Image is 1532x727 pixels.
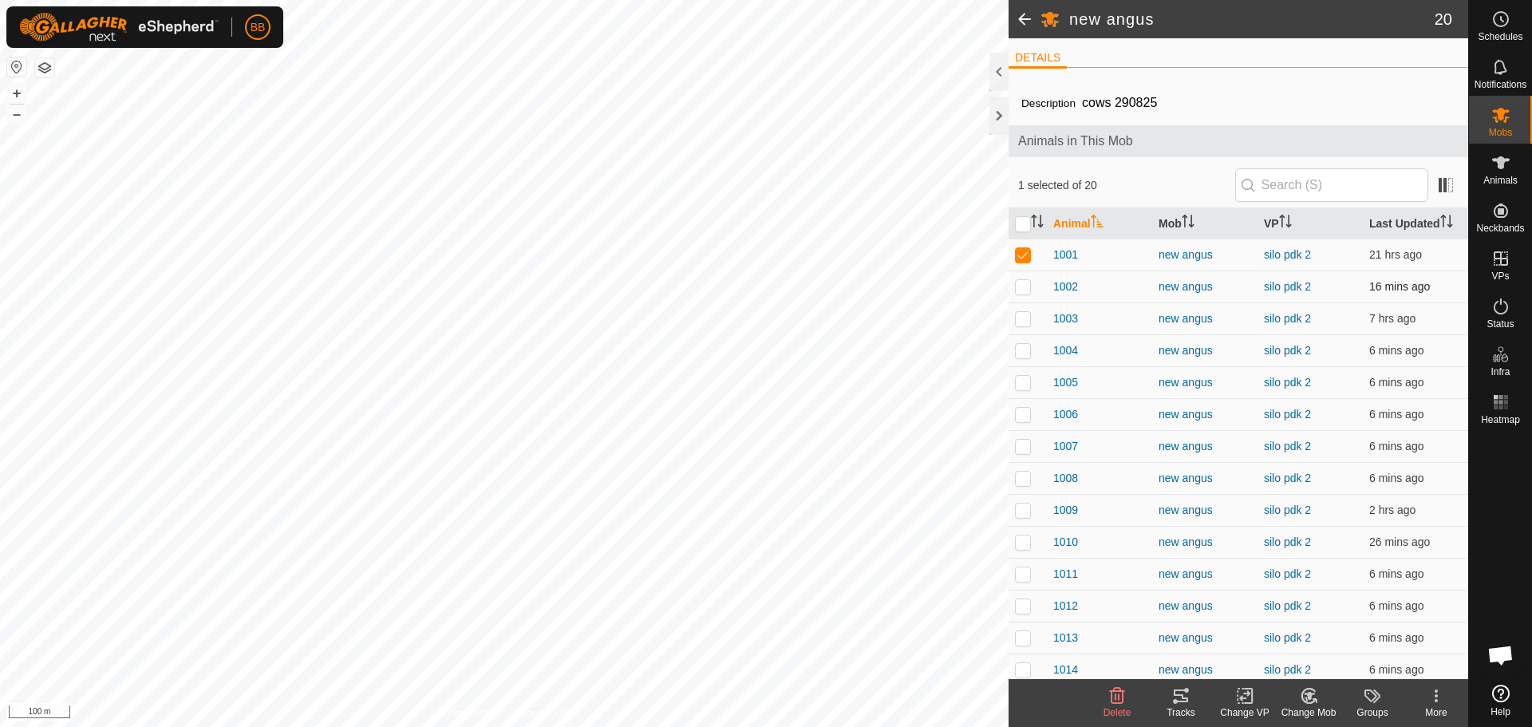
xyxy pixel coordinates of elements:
[1053,630,1078,646] span: 1013
[1369,344,1423,357] span: 3 Oct 2025, 2:01 pm
[1340,705,1404,720] div: Groups
[1159,470,1251,487] div: new angus
[1491,707,1510,717] span: Help
[1478,32,1522,41] span: Schedules
[1483,176,1518,185] span: Animals
[1369,440,1423,452] span: 3 Oct 2025, 2:01 pm
[1053,502,1078,519] span: 1009
[1477,631,1525,679] div: Open chat
[1279,217,1292,230] p-sorticon: Activate to sort
[1264,248,1311,261] a: silo pdk 2
[1264,408,1311,421] a: silo pdk 2
[1009,49,1067,69] li: DETAILS
[1149,705,1213,720] div: Tracks
[1264,504,1311,516] a: silo pdk 2
[1264,344,1311,357] a: silo pdk 2
[1047,208,1152,239] th: Animal
[1369,504,1416,516] span: 3 Oct 2025, 12:01 pm
[1264,631,1311,644] a: silo pdk 2
[1264,663,1311,676] a: silo pdk 2
[1159,342,1251,359] div: new angus
[1487,319,1514,329] span: Status
[1159,310,1251,327] div: new angus
[520,706,567,721] a: Contact Us
[1053,279,1078,295] span: 1002
[1159,406,1251,423] div: new angus
[1069,10,1435,29] h2: new angus
[1182,217,1194,230] p-sorticon: Activate to sort
[1104,707,1131,718] span: Delete
[1264,472,1311,484] a: silo pdk 2
[1018,132,1459,151] span: Animals in This Mob
[1159,534,1251,551] div: new angus
[1369,312,1416,325] span: 3 Oct 2025, 6:31 am
[1264,280,1311,293] a: silo pdk 2
[7,57,26,77] button: Reset Map
[1053,598,1078,614] span: 1012
[1264,599,1311,612] a: silo pdk 2
[1021,97,1076,109] label: Description
[1489,128,1512,137] span: Mobs
[1369,472,1423,484] span: 3 Oct 2025, 2:01 pm
[7,84,26,103] button: +
[1235,168,1428,202] input: Search (S)
[1469,678,1532,723] a: Help
[1159,279,1251,295] div: new angus
[1159,566,1251,583] div: new angus
[1491,367,1510,377] span: Infra
[1076,89,1163,116] span: cows 290825
[1369,280,1430,293] span: 3 Oct 2025, 1:51 pm
[1159,502,1251,519] div: new angus
[1159,662,1251,678] div: new angus
[1369,599,1423,612] span: 3 Oct 2025, 2:01 pm
[1018,177,1235,194] span: 1 selected of 20
[1159,630,1251,646] div: new angus
[1369,663,1423,676] span: 3 Oct 2025, 2:01 pm
[1476,223,1524,233] span: Neckbands
[1369,376,1423,389] span: 3 Oct 2025, 2:01 pm
[1053,310,1078,327] span: 1003
[35,58,54,77] button: Map Layers
[1264,440,1311,452] a: silo pdk 2
[1264,535,1311,548] a: silo pdk 2
[1053,534,1078,551] span: 1010
[1053,470,1078,487] span: 1008
[1031,217,1044,230] p-sorticon: Activate to sort
[1369,408,1423,421] span: 3 Oct 2025, 2:01 pm
[1091,217,1104,230] p-sorticon: Activate to sort
[1053,247,1078,263] span: 1001
[251,19,266,36] span: BB
[1491,271,1509,281] span: VPs
[1053,438,1078,455] span: 1007
[1440,217,1453,230] p-sorticon: Activate to sort
[1053,566,1078,583] span: 1011
[1369,567,1423,580] span: 3 Oct 2025, 2:01 pm
[1152,208,1258,239] th: Mob
[1264,567,1311,580] a: silo pdk 2
[1264,312,1311,325] a: silo pdk 2
[1369,248,1422,261] span: 2 Oct 2025, 4:21 pm
[1404,705,1468,720] div: More
[1159,598,1251,614] div: new angus
[1264,376,1311,389] a: silo pdk 2
[1258,208,1363,239] th: VP
[1053,662,1078,678] span: 1014
[19,13,219,41] img: Gallagher Logo
[1435,7,1452,31] span: 20
[1369,535,1430,548] span: 3 Oct 2025, 1:41 pm
[7,105,26,124] button: –
[1159,247,1251,263] div: new angus
[1053,374,1078,391] span: 1005
[1481,415,1520,425] span: Heatmap
[1363,208,1468,239] th: Last Updated
[1159,374,1251,391] div: new angus
[1213,705,1277,720] div: Change VP
[1053,406,1078,423] span: 1006
[1053,342,1078,359] span: 1004
[1475,80,1526,89] span: Notifications
[441,706,501,721] a: Privacy Policy
[1369,631,1423,644] span: 3 Oct 2025, 2:01 pm
[1159,438,1251,455] div: new angus
[1277,705,1340,720] div: Change Mob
